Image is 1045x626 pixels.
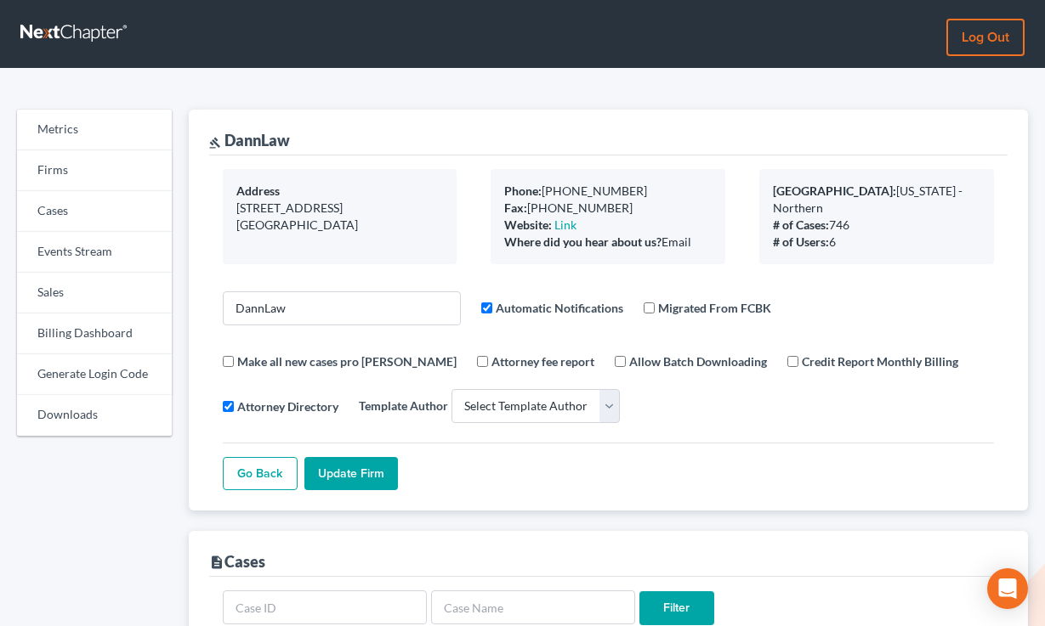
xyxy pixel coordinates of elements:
a: Downloads [17,395,172,436]
div: DannLaw [209,130,290,150]
b: # of Cases: [773,217,829,232]
div: 746 [773,217,980,234]
input: Case ID [223,590,427,624]
label: Allow Batch Downloading [629,352,767,370]
input: Update Firm [304,457,398,491]
a: Link [554,217,576,232]
b: Phone: [504,183,542,198]
div: [PHONE_NUMBER] [504,200,712,217]
i: description [209,555,224,570]
a: Log out [946,19,1025,56]
b: Where did you hear about us? [504,234,662,249]
b: Website: [504,217,552,232]
label: Attorney fee report [491,352,594,370]
a: Sales [17,273,172,313]
input: Case Name [431,590,635,624]
a: Metrics [17,110,172,150]
label: Credit Report Monthly Billing [802,352,958,370]
label: Automatic Notifications [496,299,623,317]
div: [STREET_ADDRESS] [236,200,444,217]
a: Events Stream [17,232,172,273]
label: Attorney Directory [237,398,338,415]
b: Fax: [504,200,527,215]
input: Filter [639,591,714,625]
a: Firms [17,150,172,191]
label: Template Author [359,397,448,415]
div: [PHONE_NUMBER] [504,183,712,200]
i: gavel [209,137,221,149]
div: Cases [209,551,265,572]
a: Billing Dashboard [17,313,172,354]
b: # of Users: [773,234,829,249]
a: Go Back [223,457,298,491]
label: Migrated From FCBK [658,299,771,317]
label: Make all new cases pro [PERSON_NAME] [237,352,457,370]
b: [GEOGRAPHIC_DATA]: [773,183,896,198]
a: Generate Login Code [17,354,172,395]
div: 6 [773,234,980,251]
div: [US_STATE] - Northern [773,183,980,217]
div: [GEOGRAPHIC_DATA] [236,217,444,234]
div: Open Intercom Messenger [987,568,1028,609]
div: Email [504,234,712,251]
b: Address [236,183,280,198]
a: Cases [17,191,172,232]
